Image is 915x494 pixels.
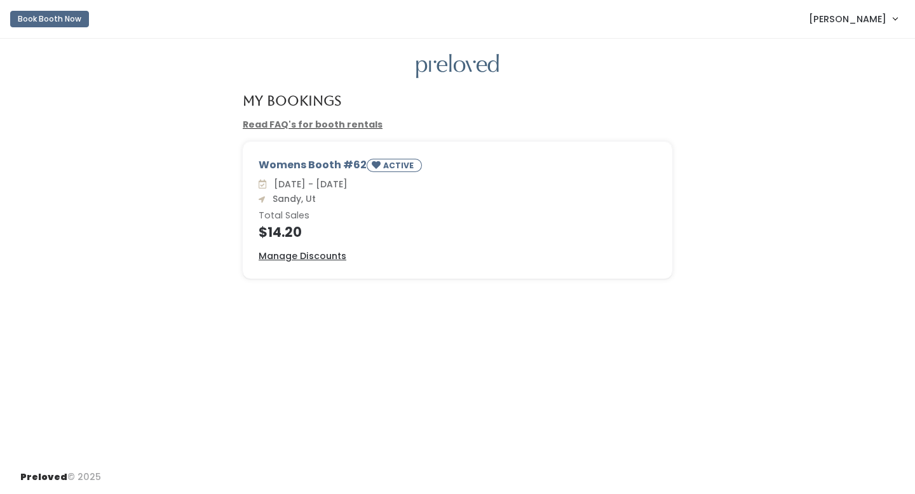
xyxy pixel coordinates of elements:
[259,250,346,262] u: Manage Discounts
[10,5,89,33] a: Book Booth Now
[10,11,89,27] button: Book Booth Now
[243,93,341,108] h4: My Bookings
[268,192,316,205] span: Sandy, Ut
[809,12,886,26] span: [PERSON_NAME]
[259,225,656,239] h4: $14.20
[259,250,346,263] a: Manage Discounts
[259,211,656,221] h6: Total Sales
[243,118,383,131] a: Read FAQ's for booth rentals
[20,460,101,484] div: © 2025
[259,157,656,177] div: Womens Booth #62
[796,5,910,32] a: [PERSON_NAME]
[269,178,348,190] span: [DATE] - [DATE]
[383,160,416,171] small: ACTIVE
[20,471,67,483] span: Preloved
[416,54,499,79] img: preloved logo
